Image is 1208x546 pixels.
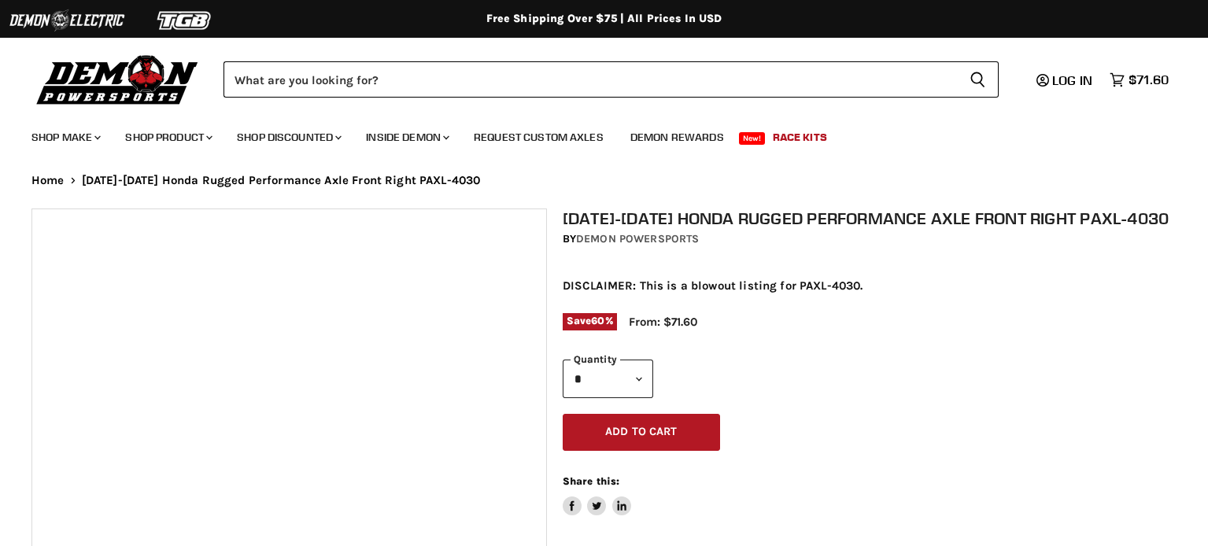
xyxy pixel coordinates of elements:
span: Share this: [563,475,619,487]
form: Product [223,61,999,98]
ul: Main menu [20,115,1165,153]
span: Log in [1052,72,1092,88]
a: Log in [1029,73,1102,87]
a: Inside Demon [354,121,459,153]
a: Demon Powersports [576,232,699,245]
button: Add to cart [563,414,720,451]
h1: [DATE]-[DATE] Honda Rugged Performance Axle Front Right PAXL-4030 [563,208,1192,228]
input: Search [223,61,957,98]
a: Request Custom Axles [462,121,615,153]
a: Race Kits [761,121,839,153]
aside: Share this: [563,474,1192,516]
span: Save % [563,313,617,330]
p: DISCLAIMER: This is a blowout listing for PAXL-4030. [563,279,1192,293]
span: From: $71.60 [629,315,697,329]
span: [DATE]-[DATE] Honda Rugged Performance Axle Front Right PAXL-4030 [82,174,481,187]
img: Demon Electric Logo 2 [8,6,126,35]
a: Shop Discounted [225,121,351,153]
select: Quantity [563,360,653,398]
div: by [563,231,1192,248]
span: Add to cart [605,425,678,438]
a: $71.60 [1102,68,1177,91]
span: $71.60 [1129,72,1169,87]
button: Search [957,61,999,98]
span: New! [739,132,766,145]
span: 60 [591,315,604,326]
img: TGB Logo 2 [126,6,244,35]
a: Shop Make [20,121,110,153]
a: Home [31,174,65,187]
img: Demon Powersports [31,51,204,107]
a: Demon Rewards [619,121,736,153]
a: Shop Product [113,121,222,153]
